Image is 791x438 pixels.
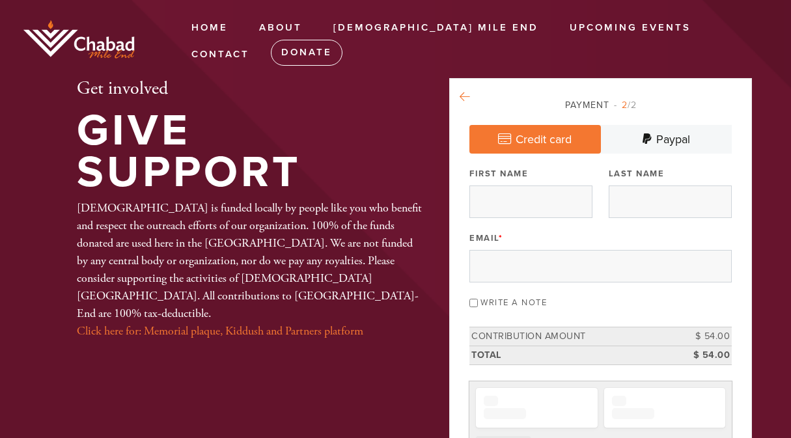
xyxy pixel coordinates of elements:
[469,98,732,112] div: Payment
[673,327,732,346] td: $ 54.00
[20,19,143,61] img: One%20Chabad%20Left%20Logo_Half%20Color%20copy.png
[182,42,259,67] a: Contact
[469,346,673,364] td: Total
[469,232,503,244] label: Email
[673,346,732,364] td: $ 54.00
[609,168,665,180] label: Last Name
[182,16,238,40] a: Home
[77,323,363,338] a: Click here for: Memorial plaque, Kiddush and Partners platform
[560,16,701,40] a: Upcoming Events
[249,16,312,40] a: About
[601,125,732,154] a: Paypal
[77,199,422,340] div: [DEMOGRAPHIC_DATA] is funded locally by people like you who benefit and respect the outreach effo...
[469,168,528,180] label: First Name
[469,125,601,154] a: Credit card
[271,40,342,66] a: Donate
[77,78,422,100] h2: Get involved
[324,16,548,40] a: [DEMOGRAPHIC_DATA] Mile End
[622,100,628,111] span: 2
[77,110,422,194] h1: Give Support
[469,327,673,346] td: Contribution Amount
[499,233,503,243] span: This field is required.
[614,100,637,111] span: /2
[480,297,547,308] label: Write a note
